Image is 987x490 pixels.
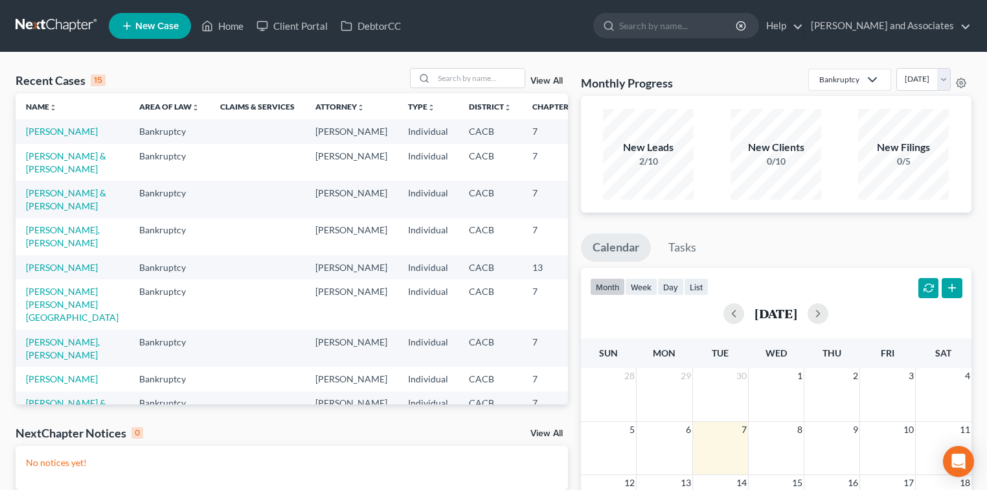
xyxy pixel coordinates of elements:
a: View All [530,429,563,438]
td: Bankruptcy [129,181,210,218]
span: 8 [796,422,804,437]
div: Open Intercom Messenger [943,446,974,477]
span: 9 [852,422,859,437]
button: month [590,278,625,296]
td: Bankruptcy [129,144,210,181]
div: 0/5 [858,155,949,168]
td: [PERSON_NAME] [305,181,398,218]
td: [PERSON_NAME] [305,218,398,255]
i: unfold_more [192,104,199,111]
td: CACB [459,391,522,428]
a: Attorneyunfold_more [315,102,365,111]
td: Bankruptcy [129,279,210,329]
input: Search by name... [619,14,738,38]
a: [PERSON_NAME] & [PERSON_NAME] [26,397,106,421]
span: 3 [907,368,915,384]
a: Help [760,14,803,38]
div: 2/10 [603,155,694,168]
td: [PERSON_NAME] [305,367,398,391]
td: Individual [398,391,459,428]
a: DebtorCC [334,14,407,38]
span: Mon [653,347,675,358]
i: unfold_more [427,104,435,111]
a: [PERSON_NAME], [PERSON_NAME] [26,224,100,248]
td: [PERSON_NAME] [305,330,398,367]
td: [PERSON_NAME] [305,391,398,428]
td: CACB [459,330,522,367]
td: Individual [398,255,459,279]
button: day [657,278,684,296]
td: 13 [522,255,587,279]
div: 15 [91,75,106,86]
td: Individual [398,367,459,391]
div: Recent Cases [16,73,106,88]
div: NextChapter Notices [16,425,143,441]
td: CACB [459,367,522,391]
span: 4 [964,368,971,384]
td: Individual [398,181,459,218]
p: No notices yet! [26,456,558,469]
span: Fri [881,347,894,358]
td: 7 [522,181,587,218]
td: 7 [522,218,587,255]
span: Tue [712,347,729,358]
td: CACB [459,218,522,255]
td: Bankruptcy [129,330,210,367]
a: Client Portal [250,14,334,38]
td: 7 [522,330,587,367]
input: Search by name... [434,69,525,87]
span: Wed [766,347,787,358]
td: [PERSON_NAME] [305,144,398,181]
td: Bankruptcy [129,367,210,391]
span: 29 [679,368,692,384]
a: Chapterunfold_more [532,102,576,111]
span: 28 [623,368,636,384]
h3: Monthly Progress [581,75,673,91]
td: CACB [459,144,522,181]
div: New Filings [858,140,949,155]
i: unfold_more [357,104,365,111]
span: Thu [822,347,841,358]
span: 11 [959,422,971,437]
span: 6 [685,422,692,437]
span: 5 [628,422,636,437]
a: [PERSON_NAME] [PERSON_NAME][GEOGRAPHIC_DATA] [26,286,119,323]
td: CACB [459,181,522,218]
td: Individual [398,279,459,329]
a: [PERSON_NAME] & [PERSON_NAME] [26,150,106,174]
a: Area of Lawunfold_more [139,102,199,111]
td: Individual [398,218,459,255]
span: 1 [796,368,804,384]
button: week [625,278,657,296]
a: Typeunfold_more [408,102,435,111]
div: 0/10 [731,155,821,168]
a: Tasks [657,233,708,262]
a: [PERSON_NAME] [26,373,98,384]
td: Bankruptcy [129,218,210,255]
span: 10 [902,422,915,437]
i: unfold_more [504,104,512,111]
button: list [684,278,709,296]
td: CACB [459,255,522,279]
td: 7 [522,279,587,329]
td: Individual [398,144,459,181]
td: 7 [522,391,587,428]
span: Sat [935,347,951,358]
td: [PERSON_NAME] [305,255,398,279]
a: [PERSON_NAME] [26,126,98,137]
a: [PERSON_NAME] [26,262,98,273]
td: [PERSON_NAME] [305,119,398,143]
div: Bankruptcy [819,74,859,85]
span: New Case [135,21,179,31]
span: 7 [740,422,748,437]
a: [PERSON_NAME], [PERSON_NAME] [26,336,100,360]
span: 30 [735,368,748,384]
h2: [DATE] [754,307,797,320]
a: [PERSON_NAME] & [PERSON_NAME] [26,187,106,211]
td: CACB [459,119,522,143]
div: New Clients [731,140,821,155]
a: Districtunfold_more [469,102,512,111]
td: Bankruptcy [129,391,210,428]
td: Individual [398,119,459,143]
a: [PERSON_NAME] and Associates [804,14,971,38]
